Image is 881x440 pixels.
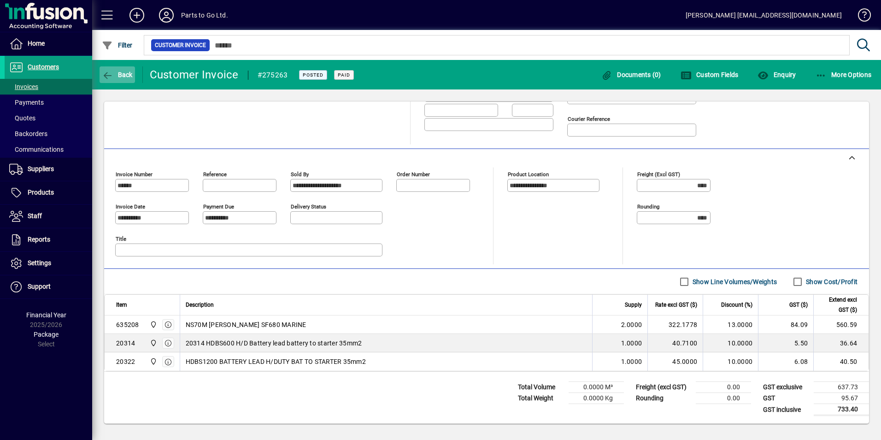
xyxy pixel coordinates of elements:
td: 5.50 [758,334,813,352]
td: 560.59 [813,315,869,334]
span: Customer Invoice [155,41,206,50]
span: NS70M [PERSON_NAME] SF680 MARINE [186,320,306,329]
button: Back [100,66,135,83]
mat-label: Title [116,236,126,242]
span: More Options [816,71,872,78]
span: Rate excl GST ($) [655,300,697,310]
mat-label: Order number [397,171,430,178]
td: 733.40 [814,404,869,416]
td: 0.00 [696,393,751,404]
span: Documents (0) [601,71,661,78]
span: DAE - Bulk Store [147,357,158,367]
div: 322.1778 [653,320,697,329]
div: Customer Invoice [150,67,239,82]
a: Knowledge Base [851,2,869,32]
span: Supply [625,300,642,310]
span: Financial Year [26,311,66,319]
div: 40.7100 [653,339,697,348]
td: Freight (excl GST) [631,382,696,393]
span: 1.0000 [621,357,642,366]
span: Package [34,331,59,338]
span: Payments [9,99,44,106]
div: 20322 [116,357,135,366]
span: 20314 HDBS600 H/D Battery lead battery to starter 35mm2 [186,339,362,348]
a: Reports [5,228,92,251]
td: 6.08 [758,352,813,371]
td: Total Volume [513,382,569,393]
span: Item [116,300,127,310]
td: GST [758,393,814,404]
a: Suppliers [5,158,92,181]
td: GST inclusive [758,404,814,416]
mat-label: Sold by [291,171,309,178]
td: 0.00 [696,382,751,393]
a: Home [5,32,92,55]
mat-label: Delivery status [291,203,326,210]
mat-label: Product location [508,171,549,178]
mat-label: Reference [203,171,227,178]
div: 635208 [116,320,139,329]
a: Communications [5,142,92,157]
td: 95.67 [814,393,869,404]
button: Custom Fields [678,66,741,83]
a: Staff [5,205,92,228]
td: 36.64 [813,334,869,352]
span: DAE - Bulk Store [147,338,158,348]
td: 10.0000 [703,334,758,352]
td: Total Weight [513,393,569,404]
td: 0.0000 M³ [569,382,624,393]
span: Communications [9,146,64,153]
button: More Options [813,66,874,83]
span: Extend excl GST ($) [819,295,857,315]
span: Support [28,283,51,290]
span: Backorders [9,130,47,137]
label: Show Line Volumes/Weights [691,277,777,286]
td: 0.0000 Kg [569,393,624,404]
app-page-header-button: Back [92,66,143,83]
span: Enquiry [758,71,796,78]
span: Quotes [9,114,35,122]
mat-label: Invoice number [116,171,153,178]
span: HDBS1200 BATTERY LEAD H/DUTY BAT TO STARTER 35mm2 [186,357,366,366]
mat-label: Invoice date [116,203,145,210]
span: GST ($) [789,300,808,310]
span: Products [28,189,54,196]
mat-label: Freight (excl GST) [637,171,680,178]
div: 45.0000 [653,357,697,366]
button: Enquiry [755,66,798,83]
a: Quotes [5,110,92,126]
span: Discount (%) [721,300,752,310]
td: 84.09 [758,315,813,334]
td: 10.0000 [703,352,758,371]
span: Back [102,71,133,78]
td: 13.0000 [703,315,758,334]
span: Home [28,40,45,47]
a: Products [5,181,92,204]
span: Settings [28,259,51,267]
span: Reports [28,236,50,243]
span: 1.0000 [621,339,642,348]
div: Parts to Go Ltd. [181,8,228,23]
a: Payments [5,95,92,110]
mat-label: Payment due [203,203,234,210]
span: 2.0000 [621,320,642,329]
span: Description [186,300,214,310]
a: Backorders [5,126,92,142]
div: 20314 [116,339,135,348]
a: Invoices [5,79,92,95]
span: DAE - Bulk Store [147,320,158,330]
span: Invoices [9,83,38,90]
div: [PERSON_NAME] [EMAIL_ADDRESS][DOMAIN_NAME] [686,8,842,23]
button: Profile [152,7,181,24]
div: #275263 [258,68,288,83]
mat-label: Courier Reference [568,116,610,122]
td: Rounding [631,393,696,404]
span: Filter [102,42,133,49]
button: Documents (0) [599,66,664,83]
span: Customers [28,63,59,71]
span: Posted [303,72,323,78]
a: Settings [5,252,92,275]
td: 637.73 [814,382,869,393]
button: Add [122,7,152,24]
span: Paid [338,72,350,78]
